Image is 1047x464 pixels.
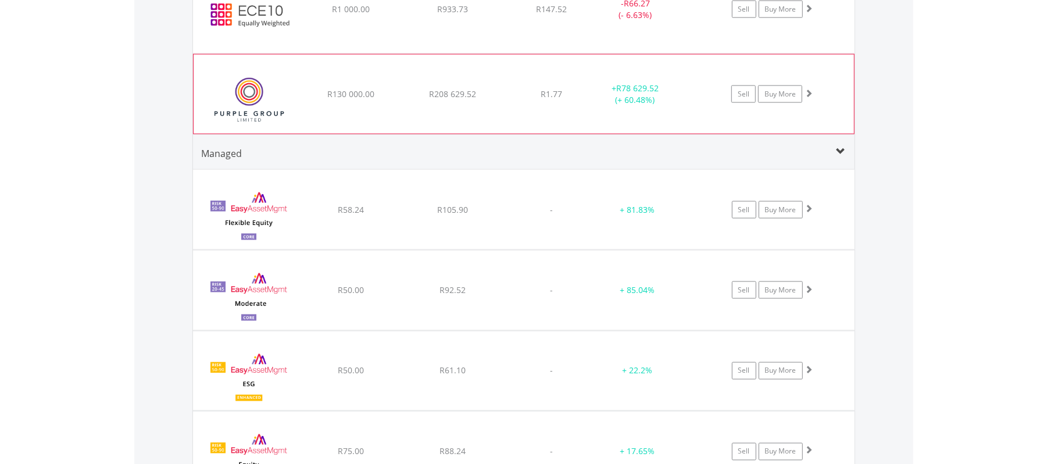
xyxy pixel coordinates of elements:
img: EMPBundle_ESG.png [199,346,299,408]
span: - [550,204,553,215]
a: Sell [732,443,756,461]
a: Sell [732,362,756,380]
span: R92.52 [439,284,466,295]
span: - [550,446,553,457]
span: R61.10 [439,365,466,376]
a: Sell [732,201,756,219]
span: Managed [202,147,242,160]
img: EMPBundle_CModerate.png [199,265,299,327]
a: Buy More [759,201,803,219]
span: R208 629.52 [429,88,476,99]
img: EQU.ZA.PPE.png [199,69,299,131]
span: - [550,365,553,376]
a: Sell [732,281,756,299]
span: R58.24 [338,204,364,215]
img: EMPBundle_CEquity.png [199,184,299,247]
span: R1.77 [541,88,562,99]
a: Buy More [759,362,803,380]
span: R75.00 [338,446,364,457]
span: R130 000.00 [327,88,374,99]
span: R105.90 [437,204,468,215]
a: Buy More [758,85,802,103]
span: R933.73 [437,3,468,15]
span: R78 629.52 [616,83,659,94]
a: Buy More [759,281,803,299]
a: Buy More [759,443,803,461]
a: Sell [732,1,756,18]
div: + 17.65% [601,446,675,458]
span: R1 000.00 [332,3,370,15]
span: R88.24 [439,446,466,457]
a: Sell [731,85,756,103]
div: + 81.83% [601,204,675,216]
div: + 85.04% [601,284,675,296]
div: + (+ 60.48%) [591,83,678,106]
span: R147.52 [536,3,567,15]
span: - [550,284,553,295]
a: Buy More [759,1,803,18]
div: + 22.2% [601,365,675,377]
span: R50.00 [338,365,364,376]
span: R50.00 [338,284,364,295]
